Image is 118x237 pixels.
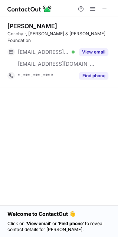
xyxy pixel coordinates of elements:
[79,72,108,79] button: Reveal Button
[18,61,95,67] span: [EMAIL_ADDRESS][DOMAIN_NAME]
[7,4,52,13] img: ContactOut v5.3.10
[59,221,83,226] strong: Find phone
[7,22,57,30] div: [PERSON_NAME]
[27,221,50,226] strong: View email
[7,221,111,233] p: Click on ‘ ’ or ‘ ’ to reveal contact details for [PERSON_NAME].
[7,210,111,218] h1: Welcome to ContactOut 👋
[79,48,108,56] button: Reveal Button
[7,30,114,44] div: Co-chair, [PERSON_NAME] & [PERSON_NAME] Foundation
[18,49,69,55] span: [EMAIL_ADDRESS][DOMAIN_NAME]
